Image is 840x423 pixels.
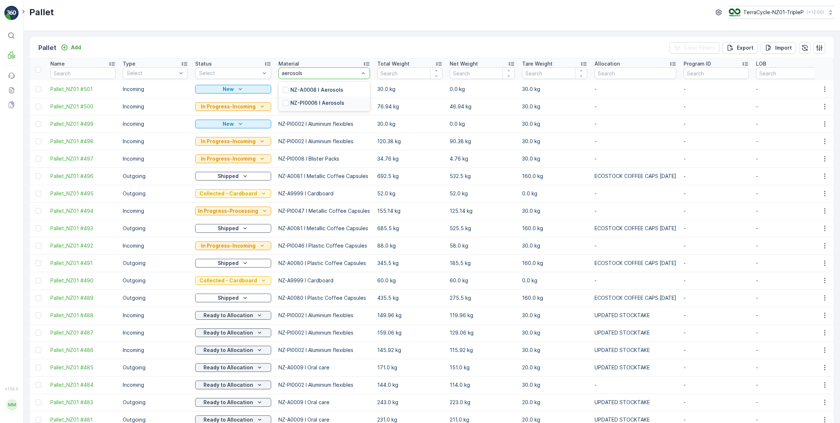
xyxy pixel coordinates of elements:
[50,364,115,371] a: Pallet_NZ01 #485
[195,189,271,198] button: Collected - Cardboard
[522,242,587,249] p: 30.0 kg
[450,277,515,284] p: 60.0 kg
[50,399,115,406] a: Pallet_NZ01 #483
[50,294,115,302] a: Pallet_NZ01 #489
[35,295,41,301] div: Toggle Row Selected
[684,86,749,93] p: -
[195,207,271,215] button: In Progress-Processing
[123,155,188,162] p: Incoming
[756,120,821,128] p: -
[41,143,55,149] span: 2.1 kg
[6,143,41,149] span: First Weight :
[737,44,753,51] p: Export
[522,67,587,79] input: Search
[377,60,409,67] p: Total Weight
[41,179,51,185] span: 0 kg
[591,202,680,220] td: -
[522,294,587,302] p: 160.0 kg
[4,6,19,20] img: logo
[278,329,370,336] p: NZ-PI0002 I Aluminium flexibles
[377,138,442,145] p: 120.38 kg
[35,347,41,353] div: Toggle Row Selected
[377,173,442,180] p: 692.5 kg
[684,364,749,371] p: -
[50,242,115,249] a: Pallet_NZ01 #492
[522,260,587,267] p: 160.0 kg
[123,329,188,336] p: Incoming
[522,364,587,371] p: 20.0 kg
[6,131,38,137] span: Arrive Date :
[195,311,271,320] button: Ready to Allocation
[278,294,370,302] p: NZ-A0080 I Plastic Coffee Capsules
[595,294,676,302] p: ECOSTOCK COFFEE CAPS [DATE]
[195,60,212,67] p: Status
[377,364,442,371] p: 171.0 kg
[35,260,41,266] div: Toggle Row Selected
[290,86,343,94] p: NZ-A0008 I Aerosols
[35,104,41,109] div: Toggle Row Selected
[377,190,442,197] p: 52.0 kg
[278,312,370,319] p: NZ-PI0002 I Aluminium flexibles
[595,312,676,319] p: UPDATED STOCKTAKE
[6,167,40,173] span: Net Amount :
[450,120,515,128] p: 0.0 kg
[756,347,821,354] p: -
[522,277,587,284] p: 0.0 kg
[290,99,344,107] p: NZ-PI0006 I Aerosols
[756,207,821,215] p: -
[35,382,41,388] div: Toggle Row Selected
[203,312,253,319] p: Ready to Allocation
[35,225,41,231] div: Toggle Row Selected
[4,393,19,417] button: MM
[195,328,271,337] button: Ready to Allocation
[450,347,515,354] p: 115.92 kg
[684,347,749,354] p: -
[450,103,515,110] p: 46.94 kg
[195,120,271,128] button: New
[199,190,257,197] p: Collected - Cardboard
[684,138,749,145] p: -
[522,173,587,180] p: 160.0 kg
[123,381,188,389] p: Incoming
[377,225,442,232] p: 685.5 kg
[195,363,271,372] button: Ready to Allocation
[756,364,821,371] p: -
[450,399,515,406] p: 223.0 kg
[201,138,256,145] p: In Progress-Incoming
[743,9,804,16] p: TerraCycle-NZ01-TripleP
[123,60,135,67] p: Type
[684,207,749,215] p: -
[729,8,740,16] img: TC_7kpGtVS.png
[123,294,188,302] p: Outgoing
[377,260,442,267] p: 345.5 kg
[595,329,676,336] p: UPDATED STOCKTAKE
[684,60,711,67] p: Program ID
[450,312,515,319] p: 119.96 kg
[35,365,41,370] div: Toggle Row Selected
[50,312,115,319] span: Pallet_NZ01 #488
[195,224,271,233] button: Shipped
[123,277,188,284] p: Outgoing
[50,190,115,197] span: Pallet_NZ01 #495
[722,42,758,54] button: Export
[684,381,749,389] p: -
[35,330,41,336] div: Toggle Row Selected
[522,190,587,197] p: 0.0 kg
[50,347,115,354] span: Pallet_NZ01 #486
[684,120,749,128] p: -
[591,133,680,150] td: -
[123,225,188,232] p: Outgoing
[522,86,587,93] p: 30.0 kg
[756,103,821,110] p: -
[35,86,41,92] div: Toggle Row Selected
[6,179,41,185] span: Last Weight :
[278,277,370,284] p: NZ-A9999 I Cardboard
[278,399,370,406] p: NZ-A0009 I Oral care
[123,312,188,319] p: Incoming
[50,86,115,93] span: Pallet_NZ01 #501
[684,190,749,197] p: -
[756,67,821,79] input: Search
[50,225,115,232] span: Pallet_NZ01 #493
